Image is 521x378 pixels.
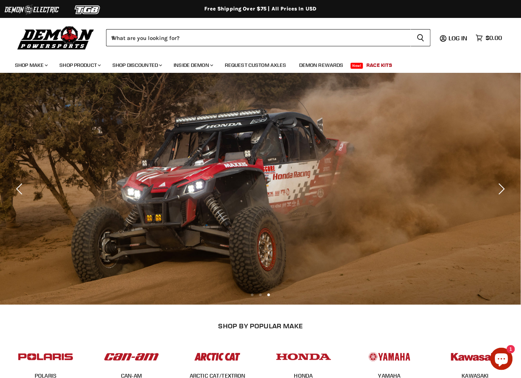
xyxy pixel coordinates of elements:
img: POPULAR_MAKE_logo_1_adc20308-ab24-48c4-9fac-e3c1a623d575.jpg [102,346,161,368]
a: Inside Demon [168,58,218,73]
img: POPULAR_MAKE_logo_4_4923a504-4bac-4306-a1be-165a52280178.jpg [275,346,333,368]
a: Shop Product [54,58,105,73]
h2: SHOP BY POPULAR MAKE [9,322,512,330]
ul: Main menu [9,55,500,73]
a: Request Custom Axles [219,58,292,73]
span: Log in [449,34,468,42]
form: Product [106,29,431,46]
li: Page dot 3 [267,294,270,296]
img: TGB Logo 2 [60,3,116,17]
button: Previous [13,182,28,196]
img: POPULAR_MAKE_logo_3_027535af-6171-4c5e-a9bc-f0eccd05c5d6.jpg [188,346,246,368]
button: Search [411,29,431,46]
a: Log in [445,35,472,41]
a: $0.00 [472,32,506,43]
li: Page dot 2 [259,294,262,296]
img: POPULAR_MAKE_logo_6_76e8c46f-2d1e-4ecc-b320-194822857d41.jpg [446,346,505,368]
a: Shop Discounted [107,58,167,73]
img: Demon Powersports [15,24,97,51]
span: New! [351,63,363,69]
button: Next [493,182,508,196]
li: Page dot 1 [251,294,254,296]
inbox-online-store-chat: Shopify online store chat [488,348,515,372]
a: Demon Rewards [294,58,349,73]
img: Demon Electric Logo 2 [4,3,60,17]
img: POPULAR_MAKE_logo_2_dba48cf1-af45-46d4-8f73-953a0f002620.jpg [16,346,75,368]
a: Shop Make [9,58,52,73]
a: Race Kits [361,58,398,73]
img: POPULAR_MAKE_logo_5_20258e7f-293c-4aac-afa8-159eaa299126.jpg [360,346,419,368]
span: $0.00 [486,34,502,41]
input: When autocomplete results are available use up and down arrows to review and enter to select [106,29,411,46]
